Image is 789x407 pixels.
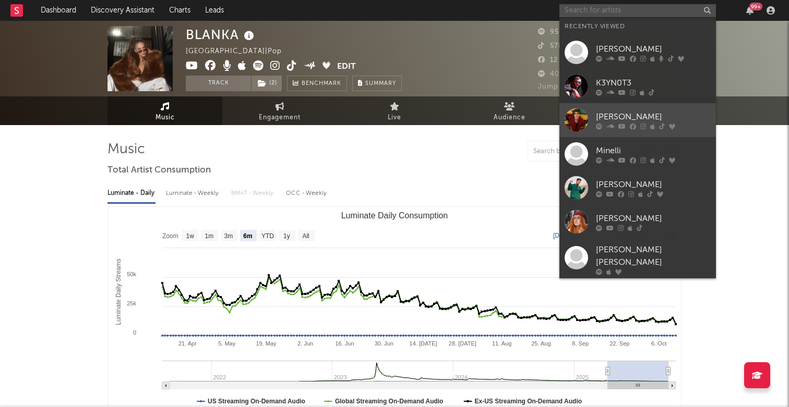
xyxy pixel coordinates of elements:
text: Luminate Daily Streams [115,258,122,325]
text: 1y [283,232,290,240]
text: 50k [127,271,136,277]
text: 0 [133,329,136,336]
a: [PERSON_NAME] [559,171,716,205]
text: 1m [205,232,214,240]
div: OCC - Weekly [286,184,328,202]
text: 6m [243,232,252,240]
div: K3YN0T3 [596,77,711,89]
text: [DATE] [553,232,573,239]
div: Luminate - Daily [107,184,156,202]
text: 8. Sep [572,340,589,347]
div: [GEOGRAPHIC_DATA] | Pop [186,45,294,58]
a: Music [107,96,222,125]
input: Search by song name or URL [528,147,638,156]
a: Live [337,96,452,125]
div: [PERSON_NAME] [PERSON_NAME] [596,244,711,269]
a: [PERSON_NAME] [PERSON_NAME] [559,239,716,280]
text: 3m [224,232,233,240]
a: K3YN0T3 [559,69,716,103]
text: 25. Aug [531,340,551,347]
text: Zoom [162,232,178,240]
span: Summary [365,81,396,87]
text: 28. [DATE] [449,340,476,347]
span: Jump Score: 36.5 [538,83,599,90]
text: US Streaming On-Demand Audio [208,398,305,405]
text: 19. May [256,340,277,347]
span: ( 2 ) [251,76,282,91]
input: Search for artists [559,4,716,17]
text: YTD [261,232,274,240]
text: 1w [186,232,195,240]
a: Audience [452,96,567,125]
a: Minelli [559,137,716,171]
text: 11. Aug [492,340,511,347]
button: Summary [352,76,402,91]
text: All [302,232,309,240]
span: Engagement [259,112,301,124]
span: 578 500 [538,43,579,50]
span: Benchmark [302,78,341,90]
text: Luminate Daily Consumption [341,211,448,220]
div: [PERSON_NAME] [596,43,711,55]
text: 21. Apr [178,340,197,347]
span: Audience [494,112,525,124]
text: 2. Jun [297,340,313,347]
span: Music [156,112,175,124]
a: Benchmark [287,76,347,91]
text: 22. Sep [609,340,629,347]
button: Track [186,76,251,91]
a: Engagement [222,96,337,125]
text: 25k [127,300,136,306]
div: Recently Viewed [565,20,711,33]
text: 5. May [218,340,236,347]
a: [PERSON_NAME] [559,103,716,137]
span: Live [388,112,401,124]
div: [PERSON_NAME] [596,178,711,191]
span: 12 000 [538,57,574,64]
div: BLANKA [186,26,257,43]
a: [PERSON_NAME] [559,205,716,239]
text: 6. Oct [651,340,666,347]
div: Minelli [596,144,711,157]
div: [PERSON_NAME] [596,110,711,123]
text: Ex-US Streaming On-Demand Audio [475,398,582,405]
span: Total Artist Consumption [107,164,211,177]
button: (2) [252,76,282,91]
div: [PERSON_NAME] [596,212,711,225]
span: 95 120 [538,29,573,35]
div: 99 + [749,3,762,10]
text: 30. Jun [375,340,393,347]
div: Luminate - Weekly [166,184,221,202]
text: 14. [DATE] [410,340,437,347]
a: [PERSON_NAME] [559,35,716,69]
text: 16. Jun [335,340,354,347]
span: 402 059 Monthly Listeners [538,71,643,78]
text: Global Streaming On-Demand Audio [335,398,444,405]
button: Edit [337,60,356,73]
button: 99+ [746,6,754,15]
